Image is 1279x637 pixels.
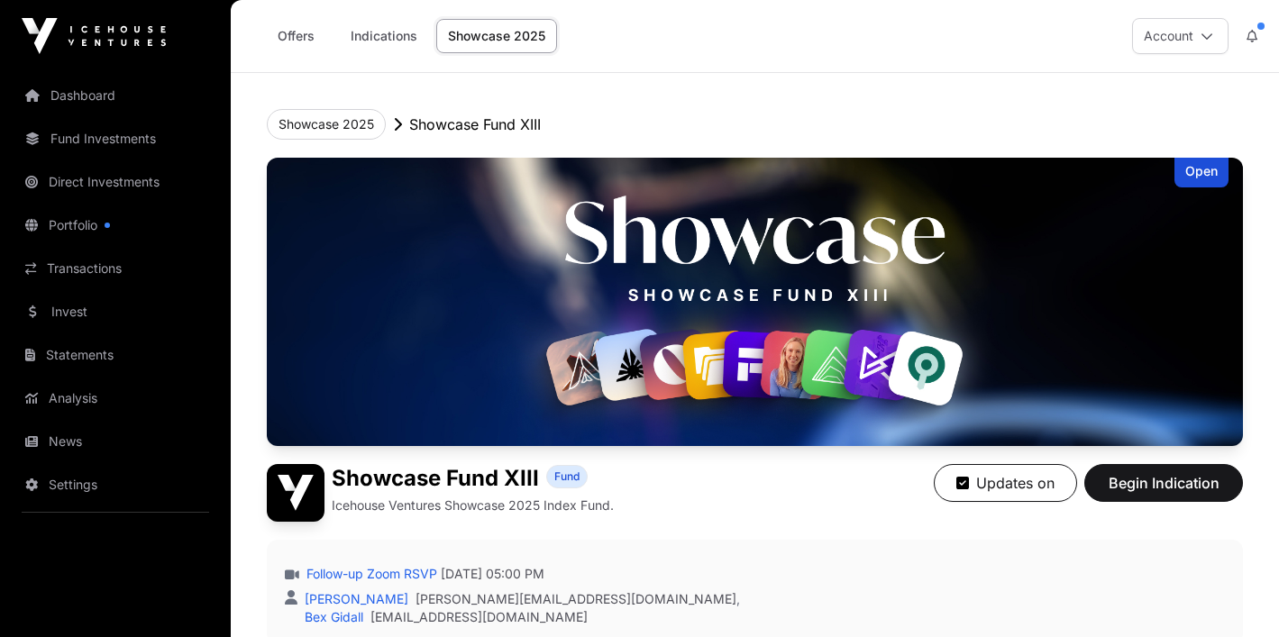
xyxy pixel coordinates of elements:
[332,464,539,493] h1: Showcase Fund XIII
[416,590,736,608] a: [PERSON_NAME][EMAIL_ADDRESS][DOMAIN_NAME]
[1189,551,1279,637] iframe: Chat Widget
[1132,18,1229,54] button: Account
[1084,464,1243,502] button: Begin Indication
[409,114,541,135] p: Showcase Fund XIII
[301,609,363,624] a: Bex Gidall
[436,19,557,53] a: Showcase 2025
[370,608,588,626] a: [EMAIL_ADDRESS][DOMAIN_NAME]
[934,464,1077,502] button: Updates on
[14,465,216,505] a: Settings
[14,205,216,245] a: Portfolio
[441,565,544,583] span: [DATE] 05:00 PM
[267,464,324,522] img: Showcase Fund XIII
[554,469,580,484] span: Fund
[303,565,437,583] a: Follow-up Zoom RSVP
[301,590,740,608] div: ,
[14,119,216,159] a: Fund Investments
[14,292,216,332] a: Invest
[14,76,216,115] a: Dashboard
[14,378,216,418] a: Analysis
[332,496,614,514] p: Icehouse Ventures Showcase 2025 Index Fund.
[260,19,332,53] a: Offers
[267,158,1243,446] img: Showcase Fund XIII
[1084,482,1243,500] a: Begin Indication
[14,249,216,288] a: Transactions
[14,335,216,375] a: Statements
[14,422,216,461] a: News
[267,109,386,140] button: Showcase 2025
[14,162,216,202] a: Direct Investments
[22,18,166,54] img: Icehouse Ventures Logo
[301,591,408,606] a: [PERSON_NAME]
[1174,158,1229,187] div: Open
[339,19,429,53] a: Indications
[1107,472,1220,494] span: Begin Indication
